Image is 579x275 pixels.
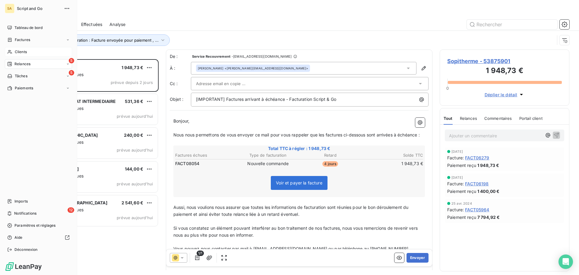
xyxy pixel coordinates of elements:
span: Paiement reçu [447,162,476,168]
span: Déconnexion [14,247,38,252]
span: 531,36 € [125,99,143,104]
span: 1 400,00 € [477,188,500,194]
input: Adresse email en copie ... [196,79,261,88]
th: Solde TTC [362,152,424,158]
div: Open Intercom Messenger [558,254,573,269]
th: Type de facturation [237,152,299,158]
span: prévue aujourd’hui [117,215,153,220]
span: Imports [14,199,28,204]
span: Facture : [447,155,464,161]
span: [IMPORTANT] Factures arrivant à échéance - Facturation Script & Go [196,97,336,102]
span: Commentaires [484,116,512,121]
span: [DATE] [451,176,463,179]
span: 1/1 [197,251,204,256]
span: 25 avr. 2024 [451,202,472,205]
span: Aussi, nous voulions nous assurer que toutes les informations de facturation sont réunies pour le... [173,205,410,217]
span: 5 [69,70,74,75]
button: Déplier le détail [483,91,527,98]
span: Clients [15,49,27,55]
span: 7 794,92 € [477,214,500,220]
span: Facture : [447,206,464,213]
span: Tout [444,116,453,121]
span: Total TTC à régler : 1 948,73 € [174,145,424,152]
span: 240,00 € [124,133,143,138]
span: Analyse [109,21,125,27]
span: Objet : [170,97,183,102]
span: Vous pouvez nous contacter par mail à [EMAIL_ADDRESS][DOMAIN_NAME] ou par téléphone au [PHONE_NUM... [173,246,410,251]
span: 12 [68,207,74,213]
span: [DATE] [451,150,463,153]
span: Factures [15,37,30,43]
span: Déplier le détail [485,91,517,98]
span: VIVIALYS HABITAT INTERMEDIAIRE [43,99,116,104]
span: - [EMAIL_ADDRESS][DOMAIN_NAME] [232,55,292,58]
td: 1 948,73 € [362,160,424,167]
span: Script and Go [17,6,60,11]
span: FACT08054 [175,161,199,167]
span: Si vous constatez un élément pouvant interférer au bon traitement de nos factures, nous vous reme... [173,225,419,238]
td: Nouvelle commande [237,160,299,167]
label: À : [170,65,191,71]
span: Paiements [15,85,33,91]
span: prévue aujourd’hui [117,181,153,186]
span: Nous nous permettons de vous envoyer ce mail pour vous rappeler que les factures ci-dessous sont ... [173,132,420,137]
th: Retard [299,152,361,158]
span: prévue aujourd’hui [117,114,153,119]
div: grid [29,59,159,275]
button: Envoyer [407,253,429,263]
span: [PERSON_NAME] [198,66,223,70]
span: prévue aujourd’hui [117,148,153,152]
span: Portail client [519,116,543,121]
th: Factures échues [175,152,237,158]
div: SA [5,4,14,13]
h3: 1 948,73 € [447,65,562,77]
span: Relances [460,116,477,121]
span: Tâches [15,73,27,79]
a: Aide [5,233,72,242]
span: FACT06198 [465,181,489,187]
span: prévue depuis 2 jours [111,80,153,85]
span: Service Recouvrement [192,55,230,58]
span: 2 541,60 € [122,200,144,205]
span: 1 948,73 € [477,162,499,168]
span: Paiement reçu [447,214,476,220]
span: Facture : [447,181,464,187]
span: Sopitherme - 53875901 [447,57,562,65]
span: Notifications [14,211,36,216]
span: FACT05964 [465,206,489,213]
input: Rechercher [467,20,557,29]
span: FACT06279 [465,155,489,161]
span: 144,00 € [125,166,143,171]
span: Aide [14,235,23,240]
div: <[PERSON_NAME][EMAIL_ADDRESS][DOMAIN_NAME]> [198,66,308,70]
span: 4 jours [322,161,338,167]
span: Bonjour, [173,118,189,123]
span: 1 948,73 € [122,65,144,70]
span: Effectuées [81,21,103,27]
span: Paramètres et réglages [14,223,55,228]
span: 0 [446,86,449,91]
span: Relances [14,61,30,67]
span: 5 [69,58,74,63]
span: Tableau de bord [14,25,43,30]
span: Voir et payer la facture [276,180,322,185]
label: Cc : [170,81,191,87]
img: Logo LeanPay [5,262,42,271]
button: Type de facturation : Facture envoyée pour paiement , ... [43,34,170,46]
span: De : [170,53,191,59]
span: Paiement reçu [447,188,476,194]
span: Type de facturation : Facture envoyée pour paiement , ... [52,38,159,43]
